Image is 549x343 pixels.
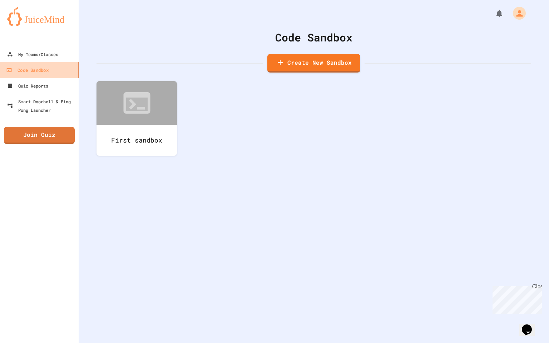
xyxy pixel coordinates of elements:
div: My Account [505,5,528,21]
div: Code Sandbox [97,29,531,45]
a: Join Quiz [4,127,75,144]
div: My Notifications [482,7,505,19]
div: Smart Doorbell & Ping Pong Launcher [7,97,76,114]
a: First sandbox [97,81,177,156]
div: Quiz Reports [7,81,48,90]
a: Create New Sandbox [267,54,360,73]
div: Code Sandbox [6,66,48,75]
iframe: chat widget [519,314,542,336]
iframe: chat widget [490,283,542,314]
div: First sandbox [97,125,177,156]
div: Chat with us now!Close [3,3,49,45]
img: logo-orange.svg [7,7,71,26]
div: My Teams/Classes [7,50,58,59]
